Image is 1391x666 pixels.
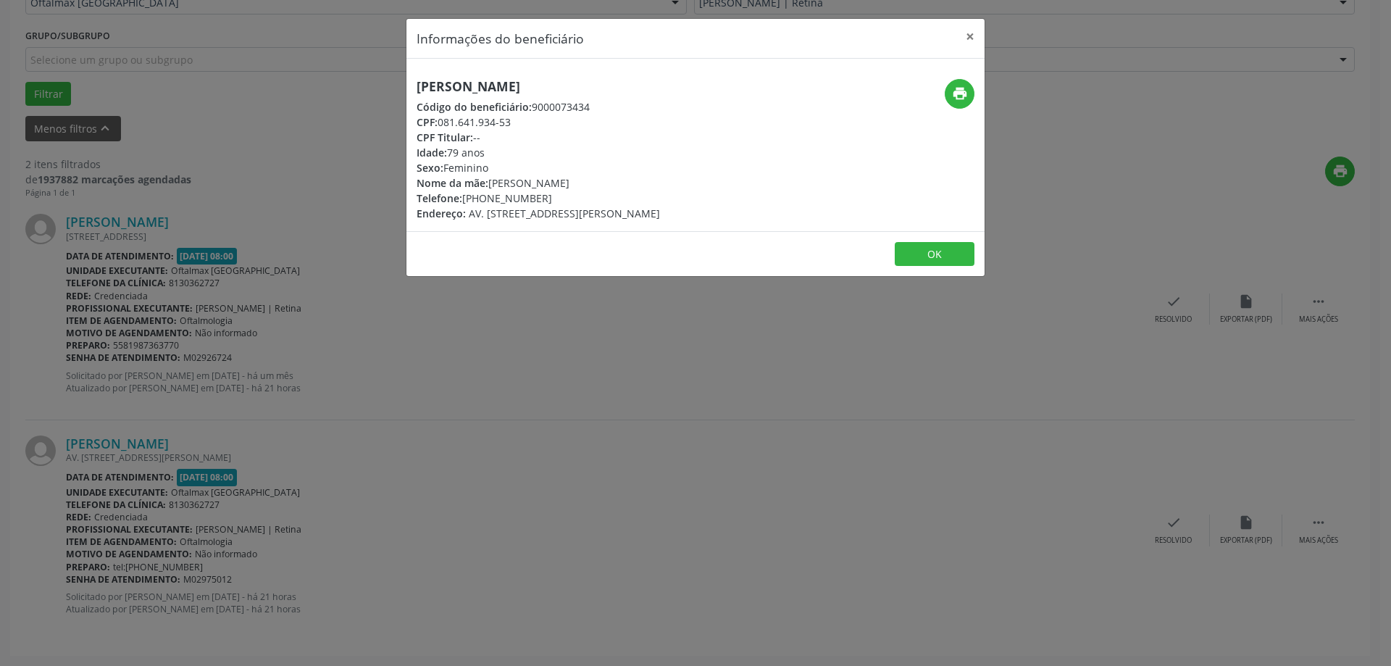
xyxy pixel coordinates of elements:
[417,130,660,145] div: --
[417,191,462,205] span: Telefone:
[417,175,660,191] div: [PERSON_NAME]
[417,207,466,220] span: Endereço:
[956,19,985,54] button: Close
[417,191,660,206] div: [PHONE_NUMBER]
[417,145,660,160] div: 79 anos
[895,242,974,267] button: OK
[417,29,584,48] h5: Informações do beneficiário
[417,160,660,175] div: Feminino
[952,86,968,101] i: print
[417,161,443,175] span: Sexo:
[417,176,488,190] span: Nome da mãe:
[417,79,660,94] h5: [PERSON_NAME]
[945,79,974,109] button: print
[417,115,660,130] div: 081.641.934-53
[417,99,660,115] div: 9000073434
[469,207,660,220] span: AV. [STREET_ADDRESS][PERSON_NAME]
[417,115,438,129] span: CPF:
[417,130,473,144] span: CPF Titular:
[417,146,447,159] span: Idade:
[417,100,532,114] span: Código do beneficiário:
